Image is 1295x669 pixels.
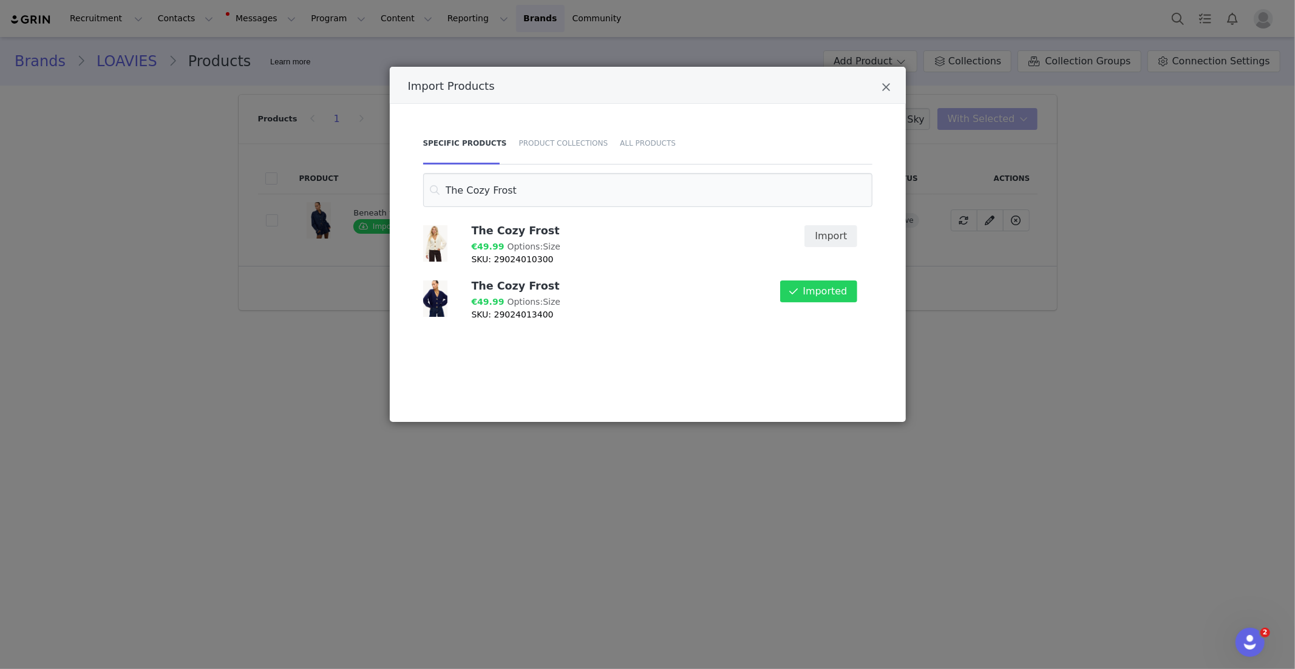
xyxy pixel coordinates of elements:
div: Import Products [390,67,906,422]
iframe: Intercom live chat [1236,628,1265,657]
span: Options: [508,242,560,251]
input: Search for products by title [423,173,872,207]
p: SKU: 29024010300 [472,253,783,266]
span: Options: [508,297,560,307]
div: Specific Products [423,122,513,165]
span: Import Products [408,80,495,92]
button: Imported [780,280,857,302]
p: SKU: 29024013400 [472,308,783,321]
span: 2 [1260,628,1270,637]
span: €49.99 [472,297,505,307]
h4: The Cozy Frost [472,280,783,293]
span: Imported [803,284,847,299]
img: 29024013400-1_1758029036_1.jpg [423,280,447,317]
img: 29024010300-1.jpg [423,225,447,262]
button: Close [882,81,891,96]
h4: The Cozy Frost [472,225,783,237]
div: All Products [614,122,676,165]
span: Size [543,242,560,251]
button: Import [804,225,857,247]
span: €49.99 [472,242,505,251]
div: Product Collections [513,122,614,165]
span: Size [543,297,560,307]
